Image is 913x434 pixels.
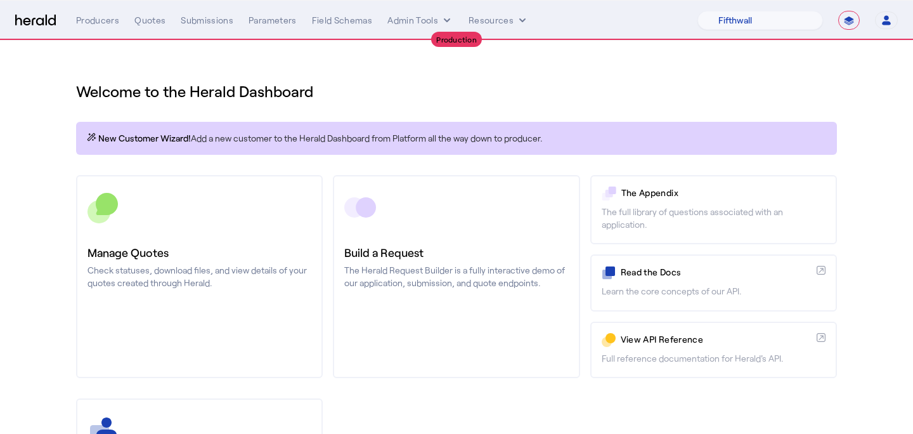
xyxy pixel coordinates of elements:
[469,14,529,27] button: Resources dropdown menu
[87,264,311,289] p: Check statuses, download files, and view details of your quotes created through Herald.
[590,175,837,244] a: The AppendixThe full library of questions associated with an application.
[249,14,297,27] div: Parameters
[621,266,812,279] p: Read the Docs
[590,254,837,311] a: Read the DocsLearn the core concepts of our API.
[15,15,56,27] img: Herald Logo
[87,244,311,261] h3: Manage Quotes
[431,32,482,47] div: Production
[333,175,580,378] a: Build a RequestThe Herald Request Builder is a fully interactive demo of our application, submiss...
[602,206,826,231] p: The full library of questions associated with an application.
[621,333,812,346] p: View API Reference
[181,14,233,27] div: Submissions
[602,352,826,365] p: Full reference documentation for Herald's API.
[344,244,568,261] h3: Build a Request
[134,14,165,27] div: Quotes
[86,132,827,145] p: Add a new customer to the Herald Dashboard from Platform all the way down to producer.
[76,14,119,27] div: Producers
[602,285,826,298] p: Learn the core concepts of our API.
[98,132,191,145] span: New Customer Wizard!
[387,14,453,27] button: internal dropdown menu
[312,14,373,27] div: Field Schemas
[344,264,568,289] p: The Herald Request Builder is a fully interactive demo of our application, submission, and quote ...
[590,322,837,378] a: View API ReferenceFull reference documentation for Herald's API.
[621,187,826,199] p: The Appendix
[76,81,837,102] h1: Welcome to the Herald Dashboard
[76,175,323,378] a: Manage QuotesCheck statuses, download files, and view details of your quotes created through Herald.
